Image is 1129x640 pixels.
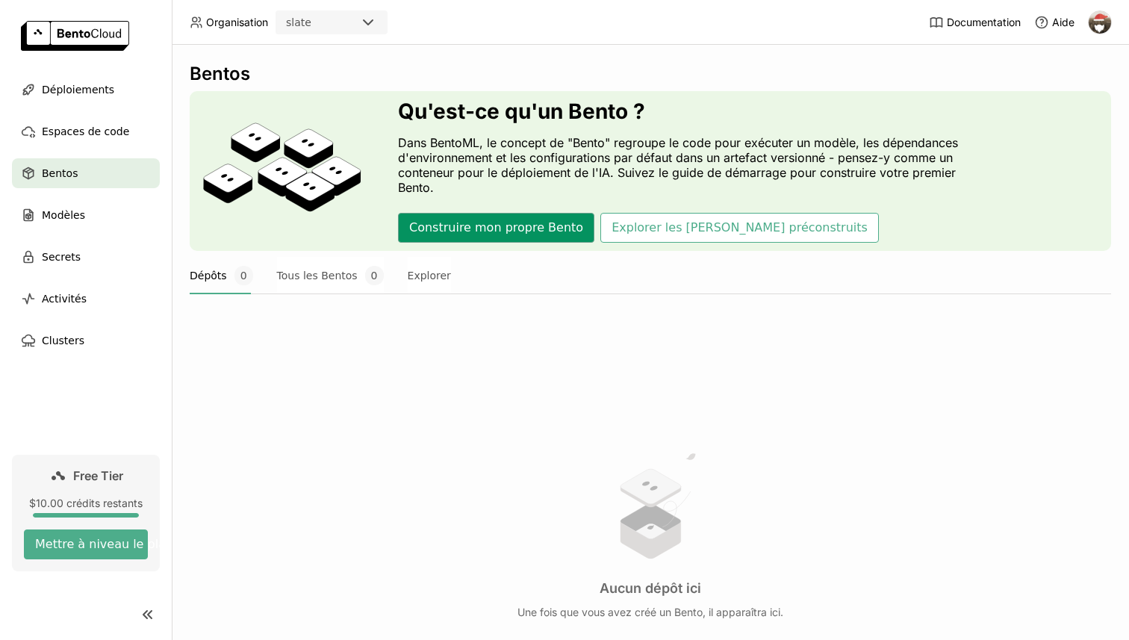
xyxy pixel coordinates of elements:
span: Modèles [42,206,85,224]
button: Dépôts [190,257,253,294]
p: Une fois que vous avez créé un Bento, il apparaîtra ici. [517,606,783,619]
a: Modèles [12,200,160,230]
a: Bentos [12,158,160,188]
span: Bentos [42,164,78,182]
button: Construire mon propre Bento [398,213,594,243]
img: Arthur Monnier [1089,11,1111,34]
button: Mettre à niveau le plan [24,529,148,559]
span: Free Tier [73,468,123,483]
img: no results [594,450,706,562]
span: 0 [234,266,253,285]
span: Aide [1052,16,1074,29]
button: Explorer [408,257,451,294]
span: Déploiements [42,81,114,99]
img: cover onboarding [202,122,362,220]
button: Tous les Bentos [277,257,384,294]
a: Activités [12,284,160,314]
span: Secrets [42,248,81,266]
div: slate [286,15,311,30]
button: Explorer les [PERSON_NAME] préconstruits [600,213,879,243]
span: Clusters [42,332,84,349]
a: Documentation [929,15,1021,30]
span: 0 [365,266,384,285]
img: logo [21,21,129,51]
p: Dans BentoML, le concept de "Bento" regroupe le code pour exécuter un modèle, les dépendances d'e... [398,135,988,195]
a: Clusters [12,326,160,355]
a: Espaces de code [12,116,160,146]
a: Secrets [12,242,160,272]
span: Activités [42,290,87,308]
div: $10.00 crédits restants [24,497,148,510]
a: Déploiements [12,75,160,105]
h3: Aucun dépôt ici [600,580,701,597]
span: Documentation [947,16,1021,29]
span: Organisation [206,16,268,29]
div: Aide [1034,15,1074,30]
span: Espaces de code [42,122,129,140]
a: Free Tier$10.00 crédits restantsMettre à niveau le plan [12,455,160,571]
h3: Qu'est-ce qu'un Bento ? [398,99,988,123]
div: Bentos [190,63,1111,85]
input: Selected slate. [313,16,314,31]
